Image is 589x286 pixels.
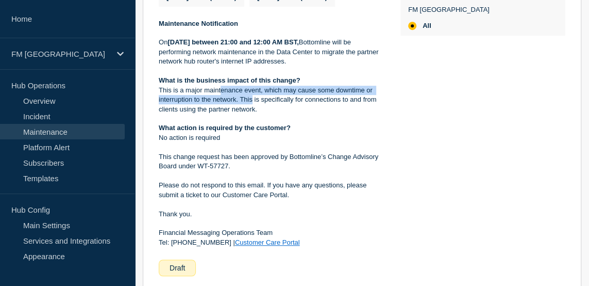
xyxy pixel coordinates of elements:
p: FM [GEOGRAPHIC_DATA] [11,50,110,58]
p: Thank you. [159,210,384,219]
p: This is a major maintenance event, which may cause some downtime or interruption to the network. ... [159,86,384,114]
span: All [423,22,431,30]
p: Please do not respond to this email. If you have any questions, please submit a ticket to our Cus... [159,181,384,200]
p: Financial Messaging Operations Team [159,228,384,237]
p: On Bottomline will be performing network maintenance in the Data Center to migrate the partner ne... [159,38,384,66]
strong: What action is required by the customer? [159,124,291,132]
strong: [DATE] [167,38,190,46]
p: This change request has been approved by Bottomline’s Change Advisory Board under WT-57727. [159,152,384,171]
p: No action is required [159,133,384,142]
strong: between 21:00 and 12:00 AM BST, [192,38,299,46]
strong: Maintenance Notification [159,20,238,27]
strong: What is the business impact of this change? [159,76,300,84]
p: Tel: [PHONE_NUMBER] | [159,238,384,247]
div: Draft [159,260,196,276]
div: affected [408,22,416,30]
a: Customer Care Portal [235,239,300,246]
p: FM [GEOGRAPHIC_DATA] [408,6,490,13]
